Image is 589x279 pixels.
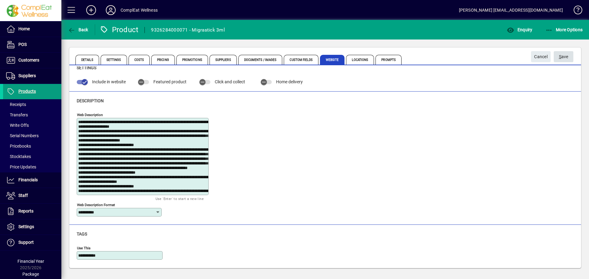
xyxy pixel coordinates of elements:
span: Click and collect [215,79,245,84]
span: Price Updates [6,164,36,169]
span: Transfers [6,112,28,117]
a: Staff [3,188,61,203]
div: Product [100,25,139,35]
span: Reports [18,209,33,213]
span: Cancel [534,52,548,62]
mat-label: Web Description [77,112,103,117]
button: Save [554,51,573,62]
a: Transfers [3,110,61,120]
a: Settings [3,219,61,235]
span: Package [22,272,39,277]
button: Back [66,24,90,35]
a: Suppliers [3,68,61,84]
span: Write Offs [6,123,29,128]
span: Featured product [153,79,187,84]
span: POS [18,42,27,47]
a: Price Updates [3,162,61,172]
span: Costs [129,55,150,65]
a: Reports [3,204,61,219]
span: Home delivery [276,79,303,84]
button: Add [81,5,101,16]
span: Include in website [92,79,126,84]
button: More Options [544,24,584,35]
span: Home [18,26,30,31]
div: [PERSON_NAME] [EMAIL_ADDRESS][DOMAIN_NAME] [459,5,563,15]
span: Documents / Images [238,55,283,65]
span: Settings [18,224,34,229]
a: Financials [3,172,61,188]
span: S [559,54,561,59]
span: Stocktakes [6,154,31,159]
span: More Options [545,27,583,32]
span: ave [559,52,568,62]
span: Settings [77,65,96,70]
a: Pricebooks [3,141,61,151]
span: Financial Year [17,259,44,264]
span: Details [75,55,99,65]
a: Customers [3,53,61,68]
span: Prompts [375,55,402,65]
span: Enquiry [507,27,532,32]
a: Serial Numbers [3,130,61,141]
span: Description [77,98,104,103]
button: Cancel [531,51,551,62]
a: POS [3,37,61,52]
span: Suppliers [210,55,237,65]
span: Tags [77,232,87,236]
span: Pricing [151,55,175,65]
span: Settings [101,55,127,65]
span: Receipts [6,102,26,107]
a: Receipts [3,99,61,110]
a: Home [3,21,61,37]
a: Write Offs [3,120,61,130]
span: Support [18,240,34,245]
a: Stocktakes [3,151,61,162]
button: Profile [101,5,121,16]
app-page-header-button: Back [61,24,95,35]
span: Locations [346,55,374,65]
span: Financials [18,177,38,182]
button: Enquiry [505,24,534,35]
mat-label: Web Description Format [77,202,115,207]
a: Support [3,235,61,250]
mat-hint: Use 'Enter' to start a new line [156,195,204,202]
span: Suppliers [18,73,36,78]
span: Staff [18,193,28,198]
div: 9326284000071 - Migrastick 3ml [151,25,225,35]
span: Promotions [176,55,208,65]
div: ComplEat Wellness [121,5,158,15]
span: Products [18,89,36,94]
mat-label: Use This [77,246,90,250]
span: Customers [18,58,39,62]
span: Serial Numbers [6,133,39,138]
span: Website [320,55,345,65]
span: Pricebooks [6,144,31,149]
a: Knowledge Base [569,1,581,21]
span: Back [68,27,88,32]
span: Custom Fields [284,55,318,65]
